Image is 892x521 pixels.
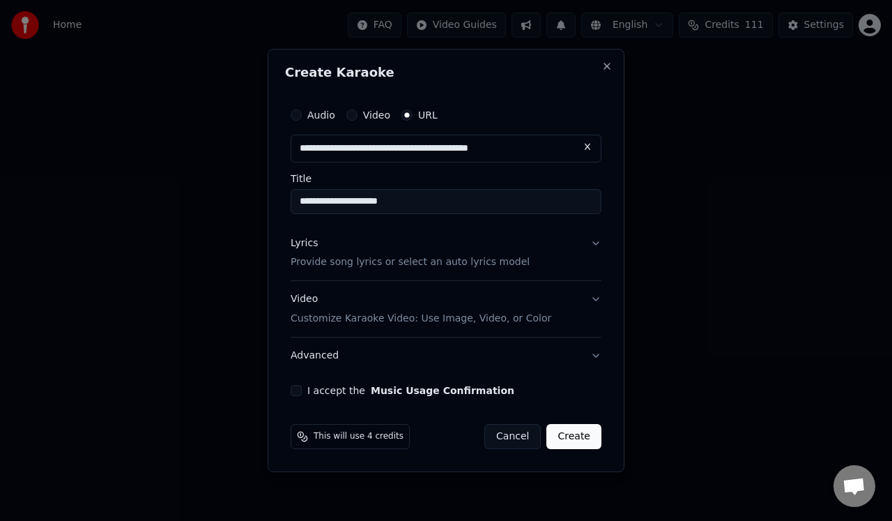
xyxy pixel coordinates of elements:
h2: Create Karaoke [285,66,607,79]
label: I accept the [307,386,514,395]
button: LyricsProvide song lyrics or select an auto lyrics model [291,225,601,281]
label: Video [363,110,390,120]
button: I accept the [371,386,514,395]
button: VideoCustomize Karaoke Video: Use Image, Video, or Color [291,282,601,338]
p: Provide song lyrics or select an auto lyrics model [291,256,530,270]
span: This will use 4 credits [314,431,403,442]
label: URL [418,110,438,120]
div: Video [291,293,551,326]
button: Advanced [291,338,601,374]
label: Audio [307,110,335,120]
button: Cancel [484,424,541,449]
p: Customize Karaoke Video: Use Image, Video, or Color [291,312,551,326]
label: Title [291,174,601,183]
button: Create [546,424,601,449]
div: Lyrics [291,236,318,250]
